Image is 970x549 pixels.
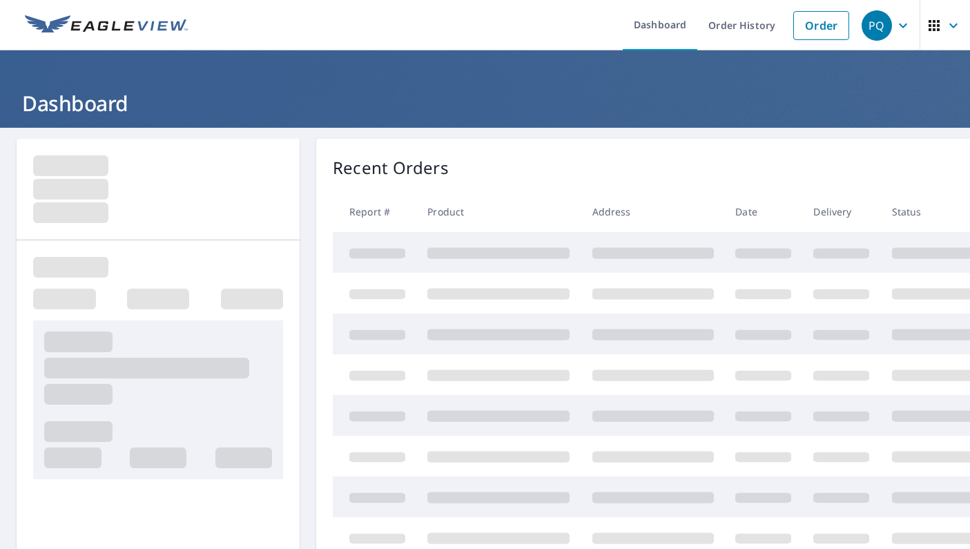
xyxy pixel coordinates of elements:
[333,155,449,180] p: Recent Orders
[793,11,849,40] a: Order
[25,15,188,36] img: EV Logo
[802,191,880,232] th: Delivery
[333,191,416,232] th: Report #
[581,191,725,232] th: Address
[416,191,581,232] th: Product
[17,89,953,117] h1: Dashboard
[724,191,802,232] th: Date
[862,10,892,41] div: PQ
